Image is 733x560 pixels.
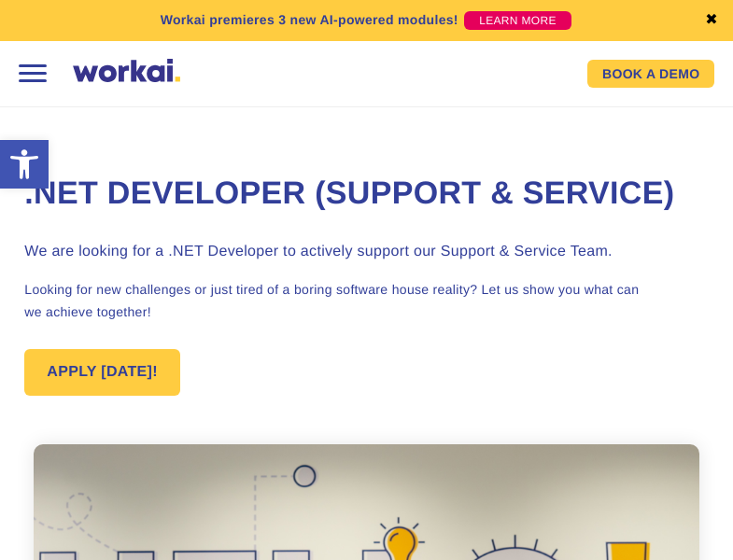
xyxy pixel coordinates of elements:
[587,60,714,88] a: BOOK A DEMO
[24,241,708,263] h3: We are looking for a .NET Developer to actively support our Support & Service Team.
[24,173,708,216] h1: .NET Developer (Support & Service)
[464,11,571,30] a: LEARN MORE
[24,278,708,323] p: Looking for new challenges or just tired of a boring software house reality? Let us show you what...
[24,349,180,396] a: APPLY [DATE]!
[161,10,458,30] p: Workai premieres 3 new AI-powered modules!
[705,13,718,28] a: ✖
